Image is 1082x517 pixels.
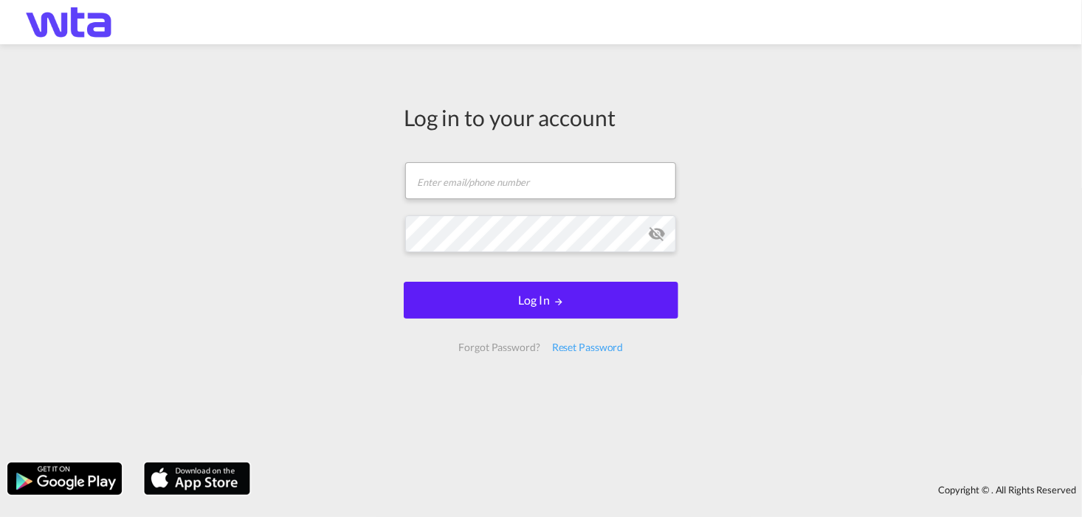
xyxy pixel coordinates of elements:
md-icon: icon-eye-off [648,225,666,243]
img: apple.png [142,461,252,496]
input: Enter email/phone number [405,162,676,199]
img: google.png [6,461,123,496]
div: Log in to your account [404,102,678,133]
button: LOGIN [404,282,678,319]
div: Copyright © . All Rights Reserved [258,477,1082,502]
img: bf843820205c11f09835497521dffd49.png [22,6,122,39]
div: Reset Password [546,334,630,361]
div: Forgot Password? [452,334,545,361]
